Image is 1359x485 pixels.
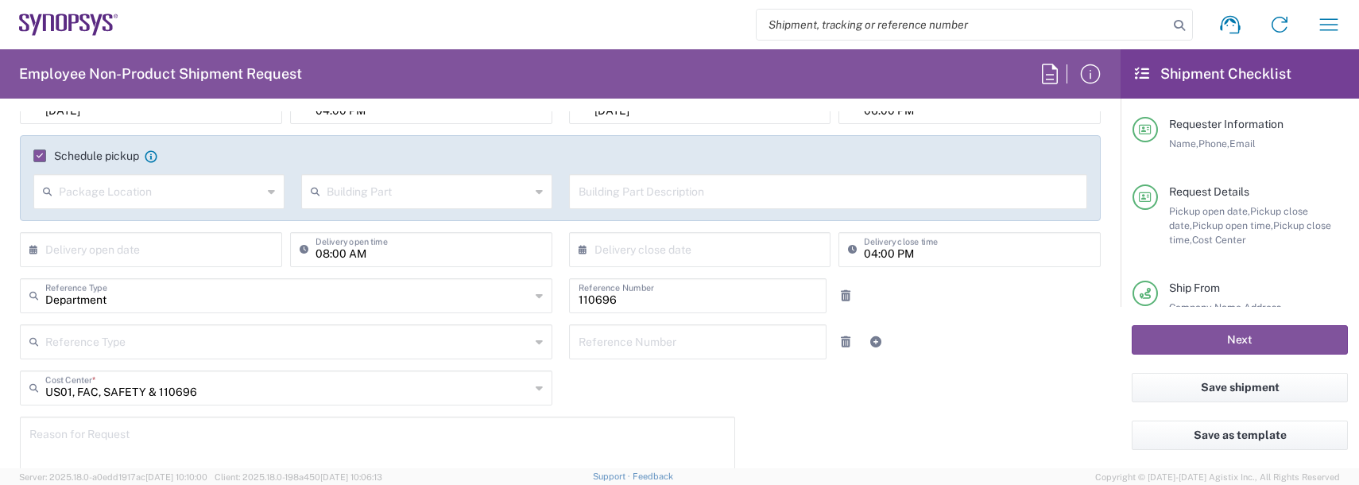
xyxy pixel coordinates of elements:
[834,285,857,307] a: Remove Reference
[1169,185,1249,198] span: Request Details
[1169,281,1220,294] span: Ship From
[19,64,302,83] h2: Employee Non-Product Shipment Request
[1198,138,1229,149] span: Phone,
[1135,64,1291,83] h2: Shipment Checklist
[1192,234,1246,246] span: Cost Center
[865,331,887,353] a: Add Reference
[215,472,382,482] span: Client: 2025.18.0-198a450
[834,331,857,353] a: Remove Reference
[1169,301,1244,313] span: Company Name,
[1132,373,1348,402] button: Save shipment
[633,471,673,481] a: Feedback
[1169,118,1283,130] span: Requester Information
[1169,138,1198,149] span: Name,
[19,472,207,482] span: Server: 2025.18.0-a0edd1917ac
[757,10,1168,40] input: Shipment, tracking or reference number
[1169,205,1250,217] span: Pickup open date,
[33,149,139,162] label: Schedule pickup
[1229,138,1256,149] span: Email
[320,472,382,482] span: [DATE] 10:06:13
[145,472,207,482] span: [DATE] 10:10:00
[1132,421,1348,450] button: Save as template
[1132,325,1348,355] button: Next
[1192,219,1273,231] span: Pickup open time,
[593,471,633,481] a: Support
[1095,470,1340,484] span: Copyright © [DATE]-[DATE] Agistix Inc., All Rights Reserved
